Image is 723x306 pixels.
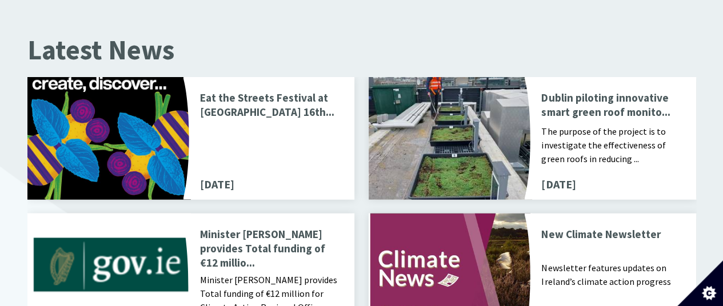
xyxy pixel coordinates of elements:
h2: Latest News [27,35,696,65]
span: [DATE] [541,176,576,193]
a: Eat the Streets Festival at [GEOGRAPHIC_DATA] 16th... [DATE] [27,77,355,200]
button: Set cookie preferences [677,260,723,306]
p: Minister [PERSON_NAME] provides Total funding of €12 millio... [200,227,341,270]
a: Dublin piloting innovative smart green roof monito... The purpose of the project is to investigat... [369,77,696,200]
p: New Climate Newsletter [541,227,682,258]
p: Newsletter features updates on Ireland’s climate action progress [541,261,682,303]
span: [DATE] [200,176,234,193]
p: Eat the Streets Festival at [GEOGRAPHIC_DATA] 16th... [200,91,341,122]
p: Dublin piloting innovative smart green roof monito... [541,91,682,122]
p: The purpose of the project is to investigate the effectiveness of green roofs in reducing ... [541,124,682,167]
